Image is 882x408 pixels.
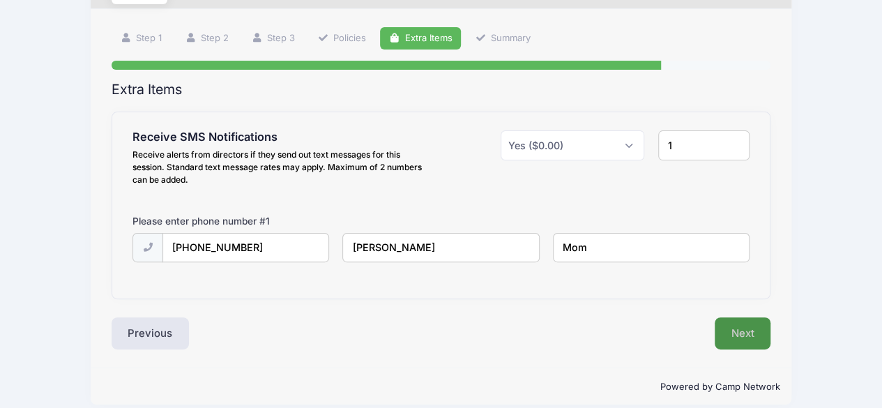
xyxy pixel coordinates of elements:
[112,27,172,50] a: Step 1
[308,27,375,50] a: Policies
[162,233,329,263] input: (xxx) xxx-xxxx
[132,149,434,186] div: Receive alerts from directors if they send out text messages for this session. Standard text mess...
[176,27,238,50] a: Step 2
[342,233,539,263] input: Name
[112,82,771,98] h2: Extra Items
[132,214,270,228] label: Please enter phone number #
[380,27,462,50] a: Extra Items
[266,216,270,227] span: 1
[658,130,750,160] input: Quantity
[132,130,434,144] h4: Receive SMS Notifications
[466,27,540,50] a: Summary
[553,233,750,263] input: Relationship
[715,317,771,349] button: Next
[102,380,780,394] p: Powered by Camp Network
[242,27,304,50] a: Step 3
[112,317,190,349] button: Previous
